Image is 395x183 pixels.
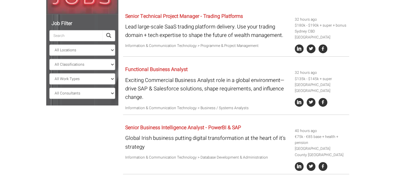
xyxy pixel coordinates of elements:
li: 32 hours ago [295,17,347,23]
p: Information & Communication Technology > Business / Systems Analysts [125,105,290,111]
li: $135k - $145k + super [295,76,347,82]
p: Global Irish business putting digital transformation at the heart of it's strategy [125,134,290,151]
p: Exciting Commercial Business Analyst role in a global environment—drive SAP & Salesforce solution... [125,76,290,102]
li: €75k - €85 base + health + pension [295,134,347,146]
li: $180k - $190k + super + bonus [295,23,347,28]
p: Lead large-scale SaaS trading platform delivery. Use your trading domain + tech expertise to shap... [125,23,290,39]
li: Sydney CBD [GEOGRAPHIC_DATA] [295,28,347,40]
input: Search [49,30,102,41]
a: Senior Technical Project Manager - Trading Platforms [125,13,243,20]
a: Senior Business Intelligence Analyst - PowerBI & SAP [125,124,241,131]
p: Information & Communication Technology > Database Development & Administration [125,155,290,160]
li: [GEOGRAPHIC_DATA] County [GEOGRAPHIC_DATA] [295,146,347,158]
p: Information & Communication Technology > Programme & Project Management [125,43,290,49]
li: [GEOGRAPHIC_DATA] [GEOGRAPHIC_DATA] [295,82,347,94]
a: Functional Business Analyst [125,66,188,73]
h5: Job Filter [49,21,115,27]
li: 40 hours ago [295,128,347,134]
li: 32 hours ago [295,70,347,76]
